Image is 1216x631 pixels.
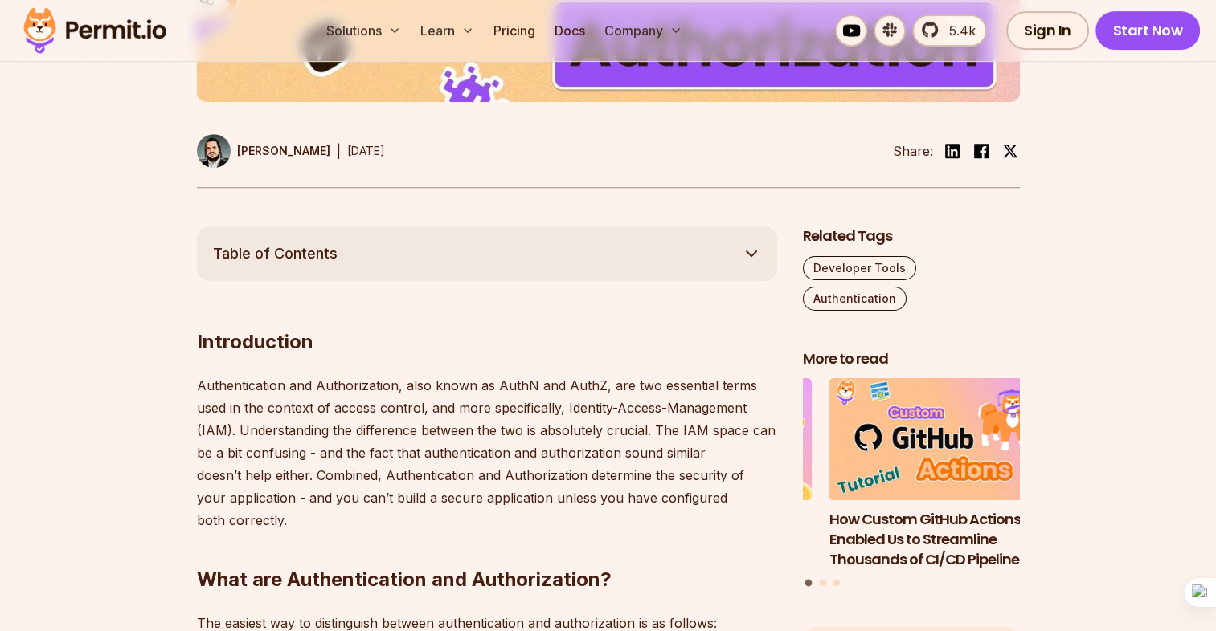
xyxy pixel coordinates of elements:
[803,349,1020,369] h2: More to read
[197,265,777,355] h2: Introduction
[1002,143,1018,159] img: twitter
[803,378,1020,588] div: Posts
[237,143,330,159] p: [PERSON_NAME]
[803,226,1020,246] h2: Related Tags
[943,141,962,161] img: linkedin
[805,580,813,587] button: Go to slide 1
[320,14,407,47] button: Solutions
[940,21,976,40] span: 5.4k
[1006,11,1089,50] a: Sign In
[1095,11,1201,50] a: Start Now
[803,256,916,280] a: Developer Tools
[893,141,933,161] li: Share:
[829,378,1046,569] a: How Custom GitHub Actions Enabled Us to Streamline Thousands of CI/CD PipelinesHow Custom GitHub ...
[598,14,689,47] button: Company
[829,510,1046,569] h3: How Custom GitHub Actions Enabled Us to Streamline Thousands of CI/CD Pipelines
[197,226,777,281] button: Table of Contents
[829,378,1046,500] img: How Custom GitHub Actions Enabled Us to Streamline Thousands of CI/CD Pipelines
[829,378,1046,569] li: 1 of 3
[337,141,341,161] div: |
[820,580,826,586] button: Go to slide 2
[414,14,481,47] button: Learn
[595,510,812,550] h3: The Definitive Guide to OAuth Tokens
[197,374,777,531] p: Authentication and Authorization, also known as AuthN and AuthZ, are two essential terms used in ...
[213,242,338,265] span: Table of Contents
[197,134,231,168] img: Gabriel L. Manor
[803,287,907,311] a: Authentication
[347,144,385,157] time: [DATE]
[833,580,840,586] button: Go to slide 3
[487,14,542,47] a: Pricing
[197,134,330,168] a: [PERSON_NAME]
[548,14,592,47] a: Docs
[972,141,991,161] img: facebook
[16,3,174,58] img: Permit logo
[595,378,812,569] li: 3 of 3
[197,503,777,592] h2: What are Authentication and Authorization?
[595,378,812,500] img: The Definitive Guide to OAuth Tokens
[912,14,987,47] a: 5.4k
